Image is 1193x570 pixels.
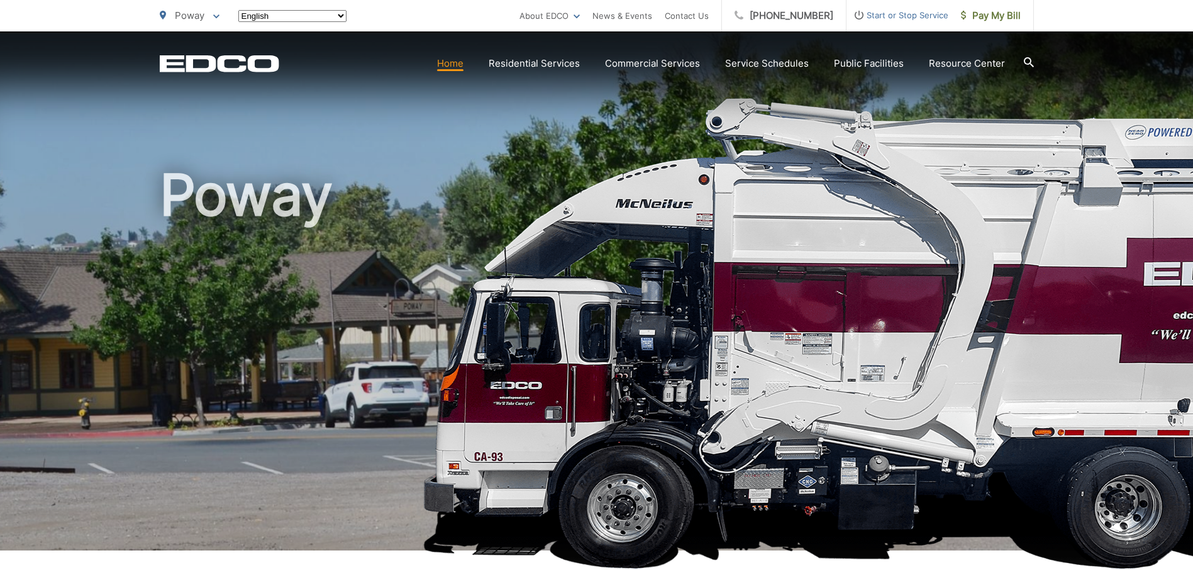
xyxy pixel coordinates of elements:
a: Residential Services [489,56,580,71]
a: Home [437,56,463,71]
a: Commercial Services [605,56,700,71]
a: EDCD logo. Return to the homepage. [160,55,279,72]
a: Public Facilities [834,56,904,71]
a: Contact Us [665,8,709,23]
select: Select a language [238,10,347,22]
h1: Poway [160,164,1034,562]
a: News & Events [592,8,652,23]
span: Pay My Bill [961,8,1021,23]
a: Resource Center [929,56,1005,71]
span: Poway [175,9,204,21]
a: Service Schedules [725,56,809,71]
a: About EDCO [519,8,580,23]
